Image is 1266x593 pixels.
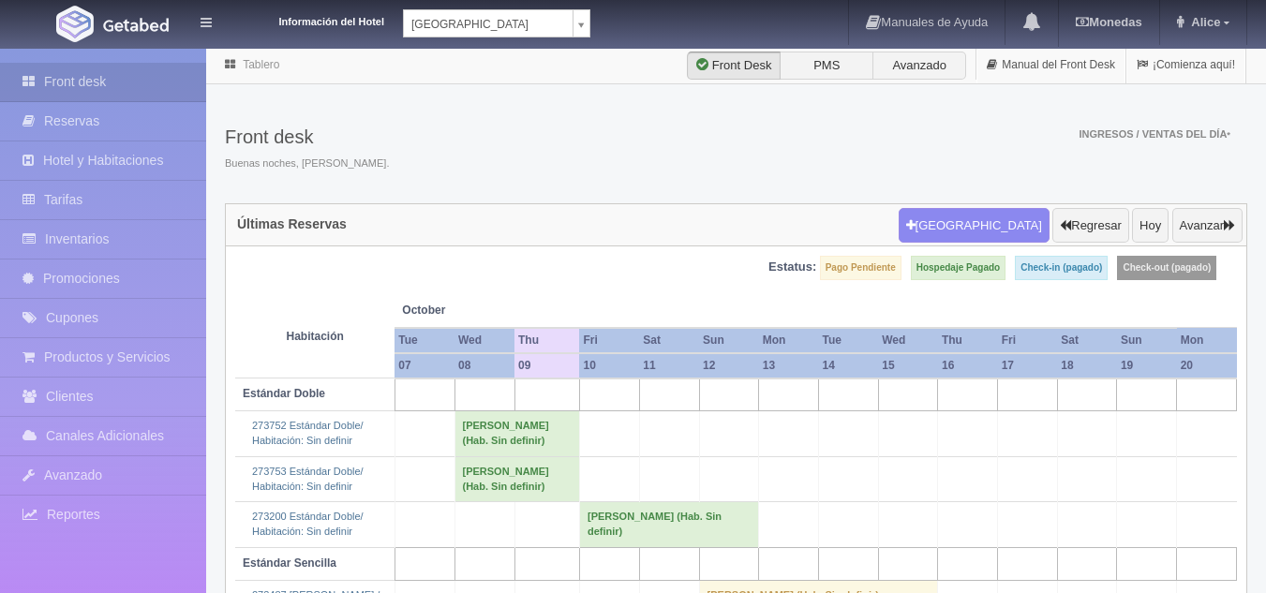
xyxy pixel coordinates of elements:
th: 18 [1057,353,1117,378]
span: Ingresos / Ventas del día [1079,128,1230,140]
th: Thu [938,328,998,353]
button: Hoy [1132,208,1169,244]
img: Getabed [103,18,169,32]
th: Fri [579,328,639,353]
a: 273753 Estándar Doble/Habitación: Sin definir [252,466,364,492]
b: Estándar Sencilla [243,556,336,570]
h3: Front desk [225,126,389,147]
button: [GEOGRAPHIC_DATA] [899,208,1050,244]
th: Tue [819,328,879,353]
h4: Últimas Reservas [237,217,347,231]
label: Front Desk [687,52,781,80]
b: Estándar Doble [243,387,325,400]
a: 273200 Estándar Doble/Habitación: Sin definir [252,511,364,537]
a: 273752 Estándar Doble/Habitación: Sin definir [252,420,364,446]
th: Sat [1057,328,1117,353]
td: [PERSON_NAME] (Hab. Sin definir) [454,411,579,456]
th: 09 [514,353,579,378]
th: 11 [639,353,699,378]
th: 17 [998,353,1058,378]
label: Avanzado [872,52,966,80]
label: PMS [780,52,873,80]
th: 15 [878,353,938,378]
th: 08 [454,353,514,378]
th: Thu [514,328,579,353]
th: 12 [699,353,759,378]
a: ¡Comienza aquí! [1126,47,1245,83]
label: Hospedaje Pagado [911,256,1005,280]
th: 13 [759,353,819,378]
th: 20 [1177,353,1237,378]
strong: Habitación [286,330,343,343]
a: Manual del Front Desk [976,47,1125,83]
th: 14 [819,353,879,378]
b: Monedas [1076,15,1141,29]
label: Check-out (pagado) [1117,256,1216,280]
th: Wed [878,328,938,353]
dt: Información del Hotel [234,9,384,30]
th: Sat [639,328,699,353]
label: Check-in (pagado) [1015,256,1108,280]
th: Tue [395,328,454,353]
label: Estatus: [768,259,816,276]
label: Pago Pendiente [820,256,901,280]
td: [PERSON_NAME] (Hab. Sin definir) [454,456,579,501]
button: Avanzar [1172,208,1243,244]
th: Wed [454,328,514,353]
a: [GEOGRAPHIC_DATA] [403,9,590,37]
th: Mon [1177,328,1237,353]
a: Tablero [243,58,279,71]
th: Fri [998,328,1058,353]
span: Alice [1186,15,1220,29]
span: [GEOGRAPHIC_DATA] [411,10,565,38]
th: Mon [759,328,819,353]
th: 07 [395,353,454,378]
th: Sun [1117,328,1177,353]
img: Getabed [56,6,94,42]
span: Buenas noches, [PERSON_NAME]. [225,156,389,171]
button: Regresar [1052,208,1128,244]
th: 16 [938,353,998,378]
th: 10 [579,353,639,378]
span: October [402,303,507,319]
th: 19 [1117,353,1177,378]
td: [PERSON_NAME] (Hab. Sin definir) [579,502,758,547]
th: Sun [699,328,759,353]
